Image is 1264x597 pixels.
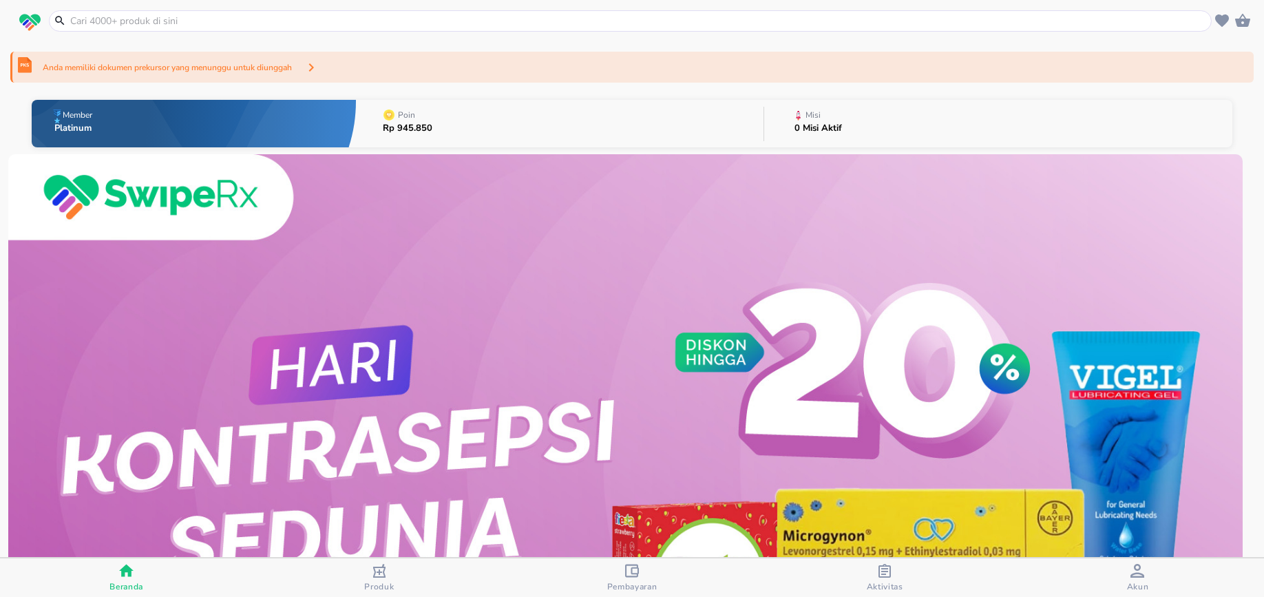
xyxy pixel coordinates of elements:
[43,61,292,74] p: Anda memiliki dokumen prekursor yang menunggu untuk diunggah
[794,124,842,133] p: 0 Misi Aktif
[18,57,32,73] img: prekursor-icon.04a7e01b.svg
[63,111,92,119] p: Member
[505,558,758,597] button: Pembayaran
[759,558,1011,597] button: Aktivitas
[69,14,1208,28] input: Cari 4000+ produk di sini
[32,96,356,151] button: MemberPlatinum
[54,124,95,133] p: Platinum
[383,124,432,133] p: Rp 945.850
[1011,558,1264,597] button: Akun
[109,581,143,592] span: Beranda
[867,581,903,592] span: Aktivitas
[356,96,764,151] button: PoinRp 945.850
[607,581,657,592] span: Pembayaran
[398,111,415,119] p: Poin
[364,581,394,592] span: Produk
[805,111,821,119] p: Misi
[1127,581,1149,592] span: Akun
[253,558,505,597] button: Produk
[19,14,41,32] img: logo_swiperx_s.bd005f3b.svg
[764,96,1232,151] button: Misi0 Misi Aktif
